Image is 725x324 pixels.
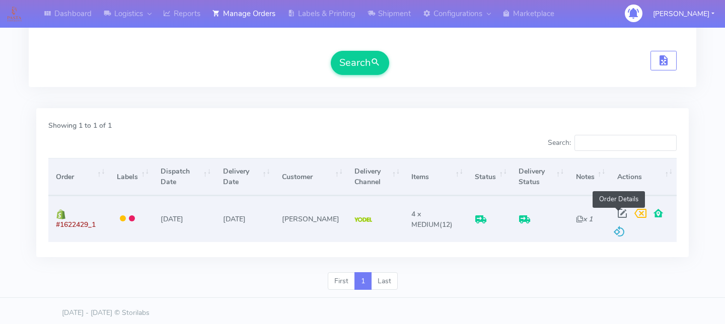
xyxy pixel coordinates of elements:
[574,135,677,151] input: Search:
[576,214,593,224] i: x 1
[215,196,274,241] td: [DATE]
[56,209,66,219] img: shopify.png
[274,158,347,196] th: Customer: activate to sort column ascending
[411,209,440,229] span: 4 x MEDIUM
[411,209,453,229] span: (12)
[548,135,677,151] label: Search:
[511,158,568,196] th: Delivery Status: activate to sort column ascending
[645,4,722,24] button: [PERSON_NAME]
[109,158,153,196] th: Labels: activate to sort column ascending
[467,158,511,196] th: Status: activate to sort column ascending
[56,220,96,229] span: #1622429_1
[153,196,215,241] td: [DATE]
[215,158,274,196] th: Delivery Date: activate to sort column ascending
[48,120,112,131] label: Showing 1 to 1 of 1
[274,196,347,241] td: [PERSON_NAME]
[354,217,372,222] img: Yodel
[404,158,467,196] th: Items: activate to sort column ascending
[610,158,677,196] th: Actions: activate to sort column ascending
[153,158,215,196] th: Dispatch Date: activate to sort column ascending
[48,158,109,196] th: Order: activate to sort column ascending
[347,158,404,196] th: Delivery Channel: activate to sort column ascending
[568,158,609,196] th: Notes: activate to sort column ascending
[354,272,372,290] a: 1
[331,51,389,75] button: Search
